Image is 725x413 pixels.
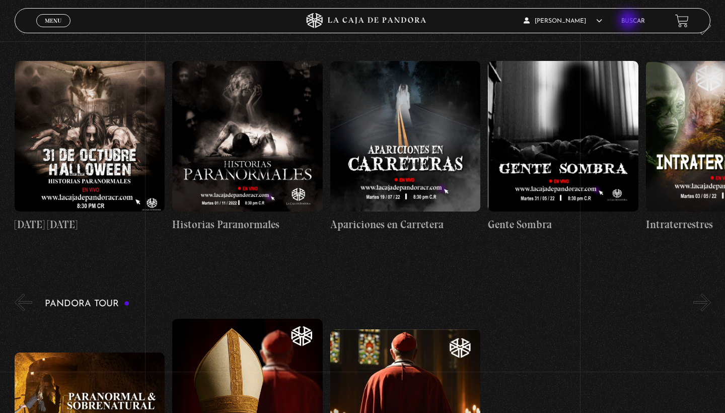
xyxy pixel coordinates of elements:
h4: Historias Paranormales [172,217,323,233]
a: View your shopping cart [675,14,689,28]
span: Menu [45,18,61,24]
h3: Pandora Tour [45,299,130,309]
a: Historias Paranormales [172,42,323,251]
a: [DATE] [DATE] [15,42,165,251]
h4: Apariciones en Carretera [330,217,481,233]
button: Previous [15,294,32,311]
a: Buscar [621,18,645,24]
button: Next [693,17,711,35]
button: Previous [15,17,32,35]
h4: Gente Sombra [488,217,638,233]
span: Cerrar [42,26,65,33]
button: Next [693,294,711,311]
a: Apariciones en Carretera [330,42,481,251]
h4: [DATE] [DATE] [15,217,165,233]
span: [PERSON_NAME] [524,18,602,24]
a: Gente Sombra [488,42,638,251]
